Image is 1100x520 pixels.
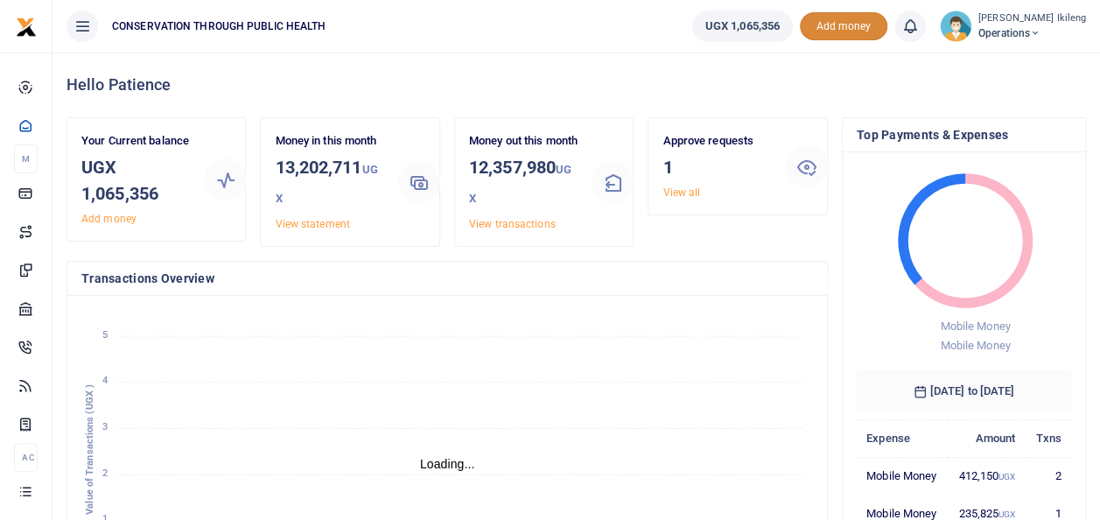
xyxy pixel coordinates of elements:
[105,18,333,34] span: CONSERVATION THROUGH PUBLIC HEALTH
[102,375,108,386] tspan: 4
[81,132,191,151] p: Your Current balance
[998,472,1015,481] small: UGX
[16,17,37,38] img: logo-small
[84,384,95,515] text: Value of Transactions (UGX )
[275,132,384,151] p: Money in this month
[469,163,571,205] small: UGX
[948,457,1026,495] td: 412,150
[662,154,772,180] h3: 1
[469,218,556,230] a: View transactions
[420,457,475,471] text: Loading...
[800,12,887,41] li: Toup your wallet
[102,467,108,479] tspan: 2
[800,18,887,32] a: Add money
[81,154,191,207] h3: UGX 1,065,356
[800,12,887,41] span: Add money
[940,320,1010,333] span: Mobile Money
[857,125,1071,144] h4: Top Payments & Expenses
[857,370,1071,412] h6: [DATE] to [DATE]
[1025,419,1071,457] th: Txns
[940,11,971,42] img: profile-user
[275,163,377,205] small: UGX
[469,154,578,212] h3: 12,357,980
[275,154,384,212] h3: 13,202,711
[81,269,813,288] h4: Transactions Overview
[998,509,1015,519] small: UGX
[102,329,108,341] tspan: 5
[1025,457,1071,495] td: 2
[857,419,948,457] th: Expense
[948,419,1026,457] th: Amount
[81,213,137,225] a: Add money
[67,75,1086,95] h4: Hello Patience
[662,132,772,151] p: Approve requests
[692,11,793,42] a: UGX 1,065,356
[16,19,37,32] a: logo-small logo-large logo-large
[857,457,948,495] td: Mobile Money
[102,421,108,432] tspan: 3
[469,132,578,151] p: Money out this month
[705,18,780,35] span: UGX 1,065,356
[940,11,1086,42] a: profile-user [PERSON_NAME] Ikileng Operations
[14,144,38,173] li: M
[275,218,349,230] a: View statement
[662,186,700,199] a: View all
[978,11,1086,26] small: [PERSON_NAME] Ikileng
[14,443,38,472] li: Ac
[978,25,1086,41] span: Operations
[940,339,1010,352] span: Mobile Money
[685,11,800,42] li: Wallet ballance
